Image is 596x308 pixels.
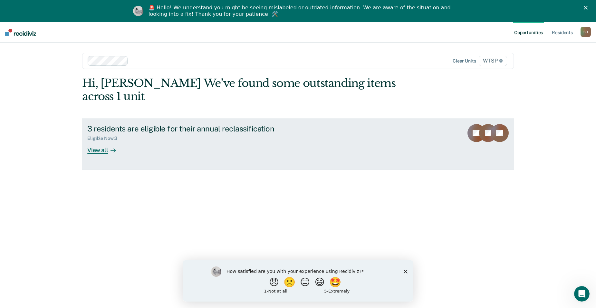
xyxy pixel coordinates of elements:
button: SD [581,27,591,37]
div: Hi, [PERSON_NAME] We’ve found some outstanding items across 1 unit [82,77,428,103]
a: Residents [551,22,574,43]
a: 3 residents are eligible for their annual reclassificationEligible Now:3View all [82,119,514,169]
div: Eligible Now : 3 [87,136,122,141]
div: S D [581,27,591,37]
a: Opportunities [513,22,544,43]
div: Close [584,6,590,10]
span: WTSP [479,56,507,66]
iframe: Survey by Kim from Recidiviz [183,260,413,302]
iframe: Intercom live chat [574,286,590,302]
div: Clear units [453,58,476,64]
div: View all [87,141,123,154]
div: 🚨 Hello! We understand you might be seeing mislabeled or outdated information. We are aware of th... [149,5,453,17]
img: Recidiviz [5,29,36,36]
img: Profile image for Kim [133,6,143,16]
div: 3 residents are eligible for their annual reclassification [87,124,313,133]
